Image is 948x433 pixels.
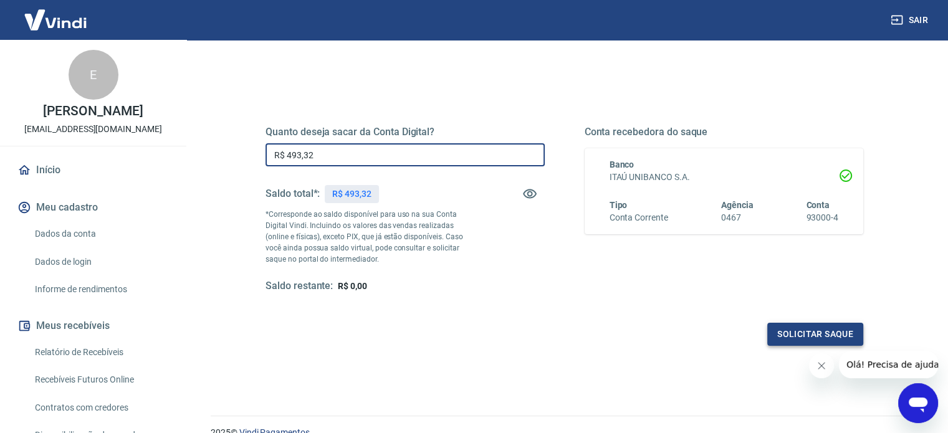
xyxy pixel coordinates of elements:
[610,200,628,210] span: Tipo
[585,126,864,138] h5: Conta recebedora do saque
[30,395,171,421] a: Contratos com credores
[266,280,333,293] h5: Saldo restante:
[24,123,162,136] p: [EMAIL_ADDRESS][DOMAIN_NAME]
[610,211,668,224] h6: Conta Corrente
[266,209,475,265] p: *Corresponde ao saldo disponível para uso na sua Conta Digital Vindi. Incluindo os valores das ve...
[30,340,171,365] a: Relatório de Recebíveis
[721,200,754,210] span: Agência
[69,50,118,100] div: E
[332,188,371,201] p: R$ 493,32
[30,221,171,247] a: Dados da conta
[15,312,171,340] button: Meus recebíveis
[266,188,320,200] h5: Saldo total*:
[806,211,838,224] h6: 93000-4
[888,9,933,32] button: Sair
[15,1,96,39] img: Vindi
[767,323,863,346] button: Solicitar saque
[610,171,839,184] h6: ITAÚ UNIBANCO S.A.
[721,211,754,224] h6: 0467
[30,367,171,393] a: Recebíveis Futuros Online
[7,9,105,19] span: Olá! Precisa de ajuda?
[898,383,938,423] iframe: Botão para abrir a janela de mensagens
[338,281,367,291] span: R$ 0,00
[839,351,938,378] iframe: Mensagem da empresa
[30,249,171,275] a: Dados de login
[806,200,830,210] span: Conta
[15,194,171,221] button: Meu cadastro
[43,105,143,118] p: [PERSON_NAME]
[266,126,545,138] h5: Quanto deseja sacar da Conta Digital?
[610,159,634,169] span: Banco
[809,353,834,378] iframe: Fechar mensagem
[15,156,171,184] a: Início
[30,277,171,302] a: Informe de rendimentos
